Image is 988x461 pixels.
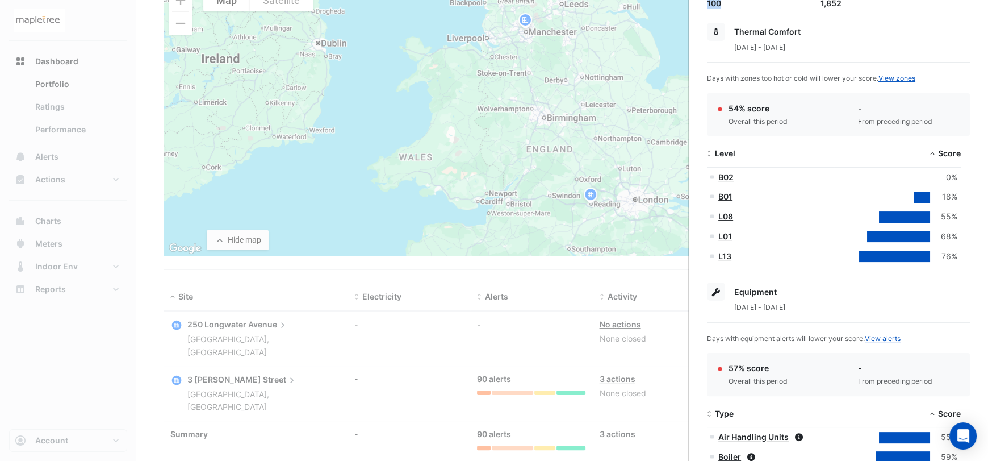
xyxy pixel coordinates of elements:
[930,171,957,184] div: 0%
[729,102,788,114] div: 54% score
[858,376,932,387] div: From preceding period
[858,102,932,114] div: -
[930,230,957,243] div: 68%
[930,431,957,444] div: 55%
[858,362,932,374] div: -
[734,43,785,52] span: [DATE] - [DATE]
[718,192,732,201] a: B01
[930,250,957,263] div: 76%
[878,74,915,82] a: View zones
[858,117,932,127] div: From preceding period
[930,210,957,223] div: 55%
[715,409,734,418] span: Type
[718,251,731,261] a: L13
[718,231,732,241] a: L01
[715,148,735,158] span: Level
[718,172,734,182] a: B02
[734,287,777,297] span: Equipment
[930,190,957,203] div: 18%
[729,362,788,374] div: 57% score
[718,432,789,442] a: Air Handling Units
[718,211,733,221] a: L08
[707,334,901,343] span: Days with equipment alerts will lower your score.
[707,74,915,82] span: Days with zones too hot or cold will lower your score.
[734,27,801,36] span: Thermal Comfort
[729,117,788,127] div: Overall this period
[734,303,785,312] span: [DATE] - [DATE]
[949,422,977,450] div: Open Intercom Messenger
[938,148,961,158] span: Score
[729,376,788,387] div: Overall this period
[938,409,961,418] span: Score
[865,334,901,343] a: View alerts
